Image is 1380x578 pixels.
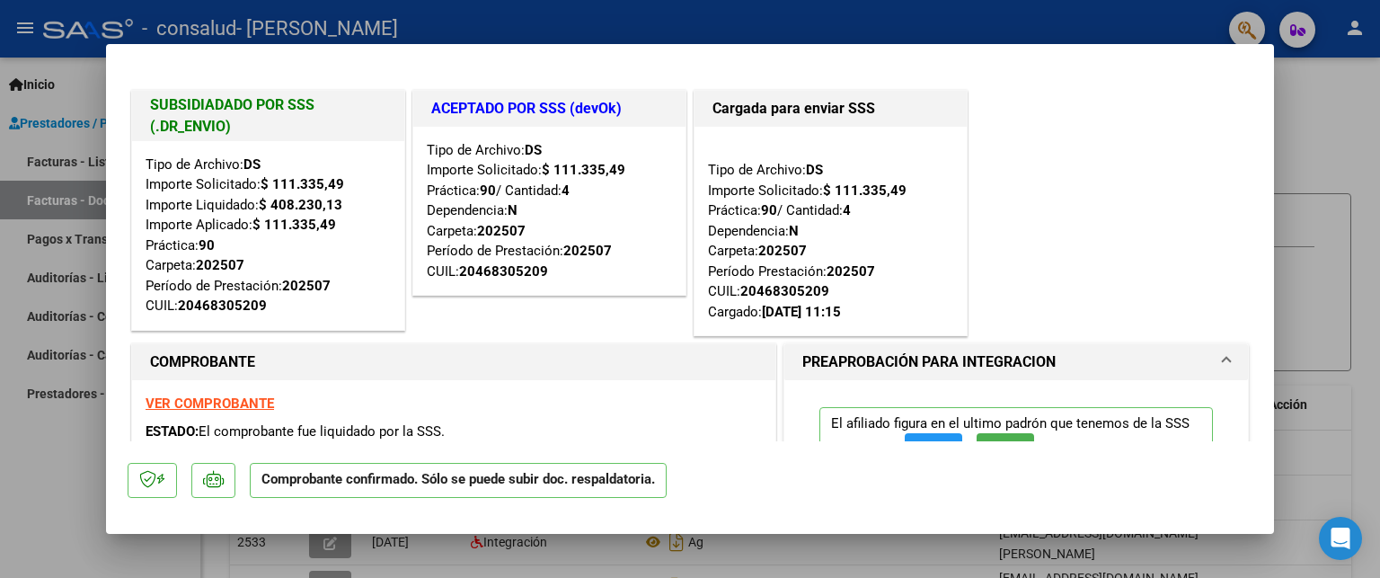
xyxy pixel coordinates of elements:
p: Comprobante confirmado. Sólo se puede subir doc. respaldatoria. [250,463,667,498]
strong: DS [243,156,261,173]
strong: $ 111.335,49 [261,176,344,192]
strong: 202507 [196,257,244,273]
strong: 4 [843,202,851,218]
strong: 202507 [758,243,807,259]
strong: 202507 [563,243,612,259]
strong: 90 [480,182,496,199]
strong: 90 [761,202,777,218]
strong: COMPROBANTE [150,353,255,370]
div: 20468305209 [740,281,829,302]
h1: ACEPTADO POR SSS (devOk) [431,98,668,120]
div: 20468305209 [178,296,267,316]
strong: [DATE] 11:15 [762,304,841,320]
strong: 202507 [282,278,331,294]
button: SSS [977,433,1034,467]
strong: $ 111.335,49 [542,162,625,178]
span: El comprobante fue liquidado por la SSS. [199,423,445,440]
strong: 202507 [827,263,875,280]
div: Tipo de Archivo: Importe Solicitado: Práctica: / Cantidad: Dependencia: Carpeta: Período de Prest... [427,140,672,282]
strong: N [789,223,799,239]
strong: $ 111.335,49 [252,217,336,233]
strong: DS [525,142,542,158]
p: El afiliado figura en el ultimo padrón que tenemos de la SSS de [819,407,1213,475]
strong: N [508,202,517,218]
h1: SUBSIDIADADO POR SSS (.DR_ENVIO) [150,94,386,138]
strong: 4 [562,182,570,199]
a: VER COMPROBANTE [146,396,274,412]
h1: PREAPROBACIÓN PARA INTEGRACION [802,351,1056,373]
strong: $ 408.230,13 [259,197,342,213]
mat-expansion-panel-header: PREAPROBACIÓN PARA INTEGRACION [784,344,1248,380]
div: Tipo de Archivo: Importe Solicitado: Importe Liquidado: Importe Aplicado: Práctica: Carpeta: Perí... [146,155,391,316]
div: 20468305209 [459,262,548,282]
span: ESTADO: [146,423,199,440]
strong: $ 111.335,49 [823,182,907,199]
strong: DS [806,162,823,178]
button: FTP [905,433,962,467]
div: Tipo de Archivo: Importe Solicitado: Práctica: / Cantidad: Dependencia: Carpeta: Período Prestaci... [708,140,953,323]
div: Open Intercom Messenger [1319,517,1362,560]
strong: 90 [199,237,215,253]
h1: Cargada para enviar SSS [712,98,949,120]
strong: 202507 [477,223,526,239]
